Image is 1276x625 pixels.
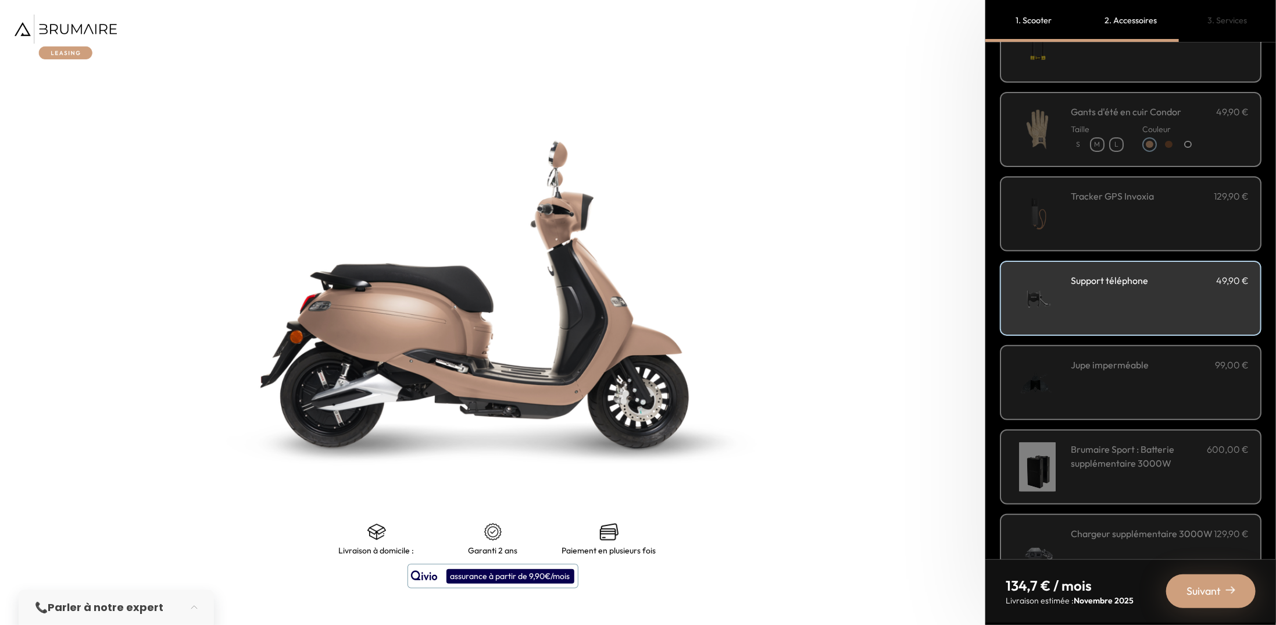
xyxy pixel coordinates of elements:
[15,15,117,59] img: Brumaire Leasing
[1071,189,1154,203] h3: Tracker GPS Invoxia
[1226,585,1235,595] img: right-arrow-2.png
[1006,576,1134,595] p: 134,7 € / mois
[1215,358,1249,372] p: 99,00 €
[1186,583,1221,599] span: Suivant
[1091,139,1103,151] p: M
[1013,527,1062,576] img: Chargeur supplémentaire 3000W
[1072,139,1084,151] p: S
[1071,105,1181,119] h3: Gants d'été en cuir Condor
[1071,527,1213,541] h3: Chargeur supplémentaire 3000W
[468,546,517,555] p: Garanti 2 ans
[1013,442,1062,492] img: Brumaire Sport : Batterie supplémentaire 3000W
[600,523,619,541] img: credit-cards.png
[408,564,578,588] button: assurance à partir de 9,90€/mois
[1071,358,1149,372] h3: Jupe imperméable
[1071,123,1124,135] p: Taille
[1216,274,1249,287] p: 49,90 €
[1207,442,1249,470] p: 600,00 €
[446,569,574,584] div: assurance à partir de 9,90€/mois
[484,523,502,541] img: certificat-de-garantie.png
[1071,442,1207,470] h3: Brumaire Sport : Batterie supplémentaire 3000W
[339,546,414,555] p: Livraison à domicile :
[1142,123,1195,135] p: Couleur
[1013,189,1062,239] img: Tracker GPS Invoxia
[1071,274,1148,287] h3: Support téléphone
[1013,358,1062,407] img: Jupe imperméable
[1216,105,1249,119] p: 49,90 €
[1214,527,1249,541] p: 129,90 €
[1013,20,1062,70] img: Antivol U haute sécurité SRA
[562,546,656,555] p: Paiement en plusieurs fois
[1013,105,1062,154] img: Gants d'été en cuir Condor
[1074,595,1134,606] span: Novembre 2025
[411,569,438,583] img: logo qivio
[367,523,386,541] img: shipping.png
[1006,595,1134,606] p: Livraison estimée :
[1110,139,1123,151] p: L
[1013,274,1062,323] img: Support téléphone
[1214,189,1249,203] p: 129,90 €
